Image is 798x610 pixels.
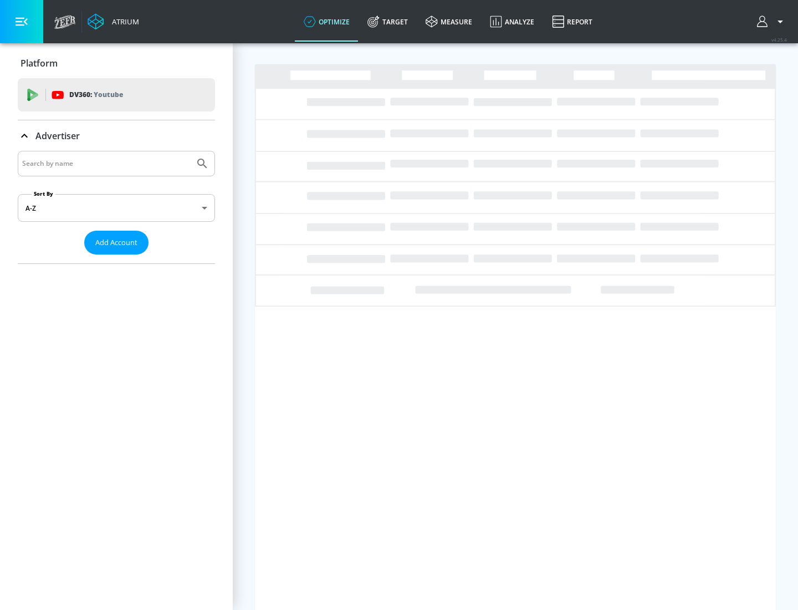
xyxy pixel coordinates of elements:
nav: list of Advertiser [18,255,215,263]
p: Youtube [94,89,123,100]
p: DV360: [69,89,123,101]
div: Advertiser [18,120,215,151]
input: Search by name [22,156,190,171]
div: DV360: Youtube [18,78,215,111]
a: Target [359,2,417,42]
p: Platform [21,57,58,69]
div: Platform [18,48,215,79]
span: Add Account [95,236,137,249]
a: Atrium [88,13,139,30]
a: measure [417,2,481,42]
div: Atrium [108,17,139,27]
a: optimize [295,2,359,42]
p: Advertiser [35,130,80,142]
label: Sort By [32,190,55,197]
a: Analyze [481,2,543,42]
button: Add Account [84,231,149,255]
div: Advertiser [18,151,215,263]
div: A-Z [18,194,215,222]
a: Report [543,2,601,42]
span: v 4.25.4 [771,37,787,43]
